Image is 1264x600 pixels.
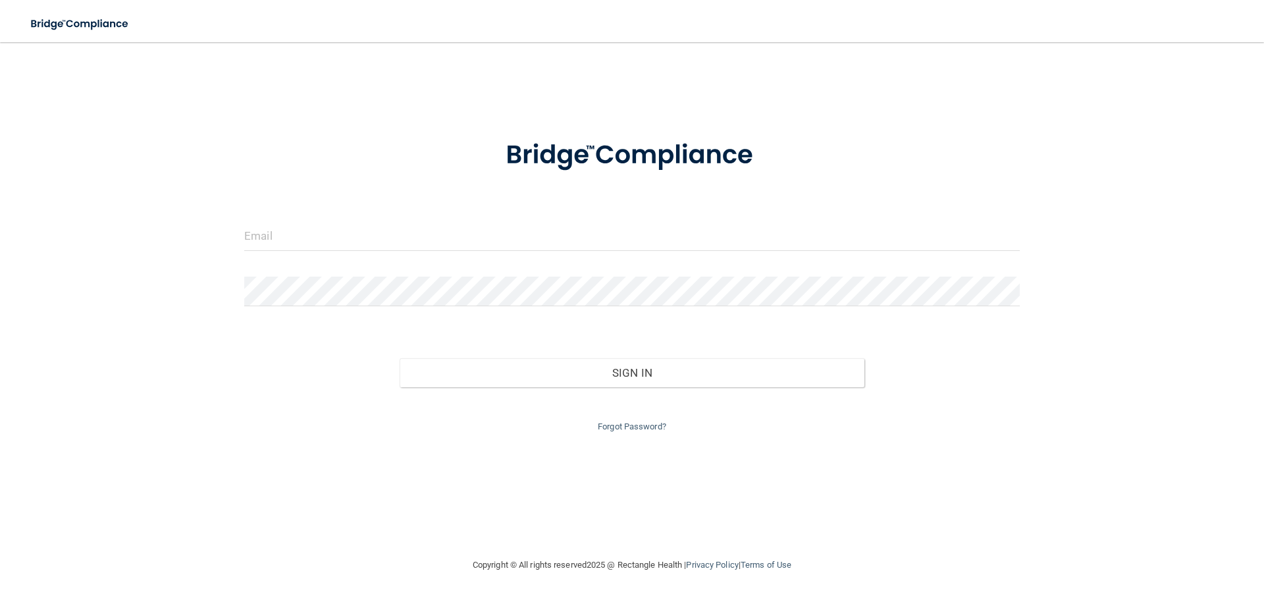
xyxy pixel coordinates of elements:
[244,221,1020,251] input: Email
[479,121,785,190] img: bridge_compliance_login_screen.278c3ca4.svg
[598,422,666,431] a: Forgot Password?
[741,560,791,570] a: Terms of Use
[400,358,865,387] button: Sign In
[392,544,872,586] div: Copyright © All rights reserved 2025 @ Rectangle Health | |
[686,560,738,570] a: Privacy Policy
[20,11,141,38] img: bridge_compliance_login_screen.278c3ca4.svg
